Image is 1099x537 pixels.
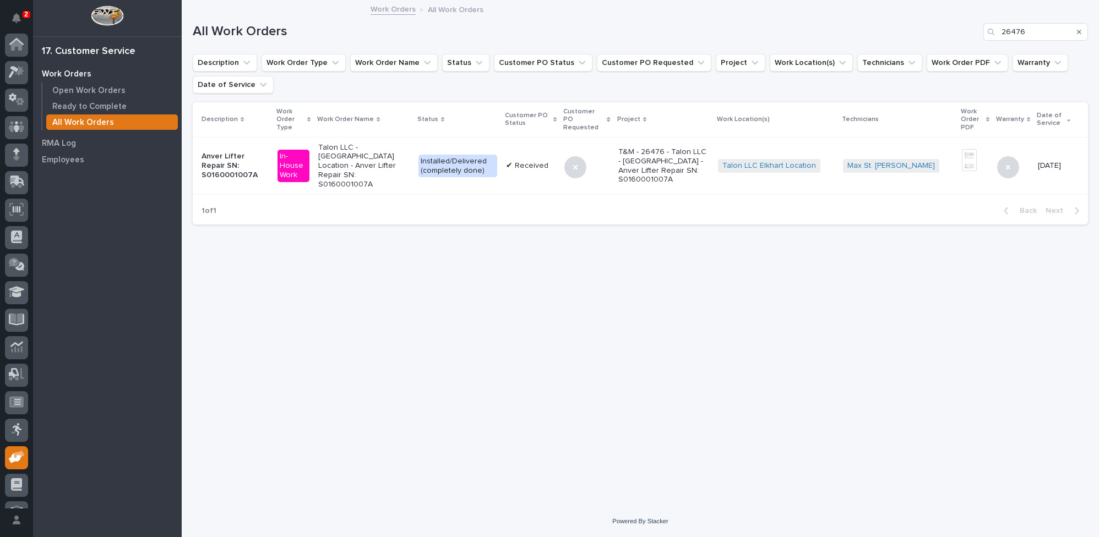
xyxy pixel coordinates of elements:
div: Notifications2 [14,13,28,31]
button: Customer PO Status [494,54,592,72]
p: Open Work Orders [52,86,126,96]
div: 17. Customer Service [42,46,135,58]
p: Talon LLC - [GEOGRAPHIC_DATA] Location - Anver Lifter Repair SN: S0160001007A [318,143,410,189]
button: Project [716,54,765,72]
a: Open Work Orders [42,83,182,98]
span: Back [1013,206,1037,216]
p: Work Order PDF [961,106,983,134]
a: Talon LLC Elkhart Location [722,161,816,171]
p: ✔ Received [506,161,556,171]
tr: Anver Lifter Repair SN: S0160001007AIn-House WorkTalon LLC - [GEOGRAPHIC_DATA] Location - Anver L... [193,137,1088,194]
a: Powered By Stacker [612,518,668,524]
div: In-House Work [278,150,309,182]
p: Customer PO Status [505,109,550,130]
button: Work Order Type [262,54,346,72]
button: Technicians [857,54,922,72]
p: Ready to Complete [52,102,127,112]
p: Work Order Type [276,106,304,134]
span: Next [1046,206,1070,216]
button: Next [1041,206,1088,216]
a: Work Orders [371,2,416,15]
button: Warranty [1013,54,1068,72]
button: Status [442,54,489,72]
a: Ready to Complete [42,98,182,114]
p: Customer PO Requested [563,106,605,134]
a: Work Orders [33,65,182,82]
p: RMA Log [42,139,76,149]
p: Description [202,113,238,125]
p: Work Location(s) [717,113,770,125]
button: Work Order Name [350,54,438,72]
p: 2 [24,10,28,18]
button: Work Order PDF [927,54,1008,72]
p: Warranty [996,113,1024,125]
p: Technicians [842,113,879,125]
p: 1 of 1 [193,198,225,224]
a: RMA Log [33,135,182,151]
input: Search [983,23,1088,41]
img: Workspace Logo [91,6,123,26]
p: Project [617,113,640,125]
p: T&M - 26476 - Talon LLC - [GEOGRAPHIC_DATA] - Anver Lifter Repair SN: S0160001007A [618,147,710,184]
a: All Work Orders [42,114,182,130]
button: Date of Service [193,76,274,94]
a: Employees [33,151,182,168]
button: Notifications [5,7,28,30]
button: Description [193,54,257,72]
p: Status [417,113,438,125]
p: Date of Service [1037,109,1064,130]
p: [DATE] [1038,161,1070,171]
h1: All Work Orders [193,24,979,40]
button: Back [995,206,1041,216]
p: Work Order Name [317,113,374,125]
button: Customer PO Requested [597,54,711,72]
div: Installed/Delivered (completely done) [418,155,498,178]
p: Work Orders [42,69,91,79]
p: All Work Orders [428,3,483,15]
p: Employees [42,155,84,165]
p: All Work Orders [52,118,114,128]
button: Work Location(s) [770,54,853,72]
a: Max St. [PERSON_NAME] [847,161,935,171]
p: Anver Lifter Repair SN: S0160001007A [202,152,269,179]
